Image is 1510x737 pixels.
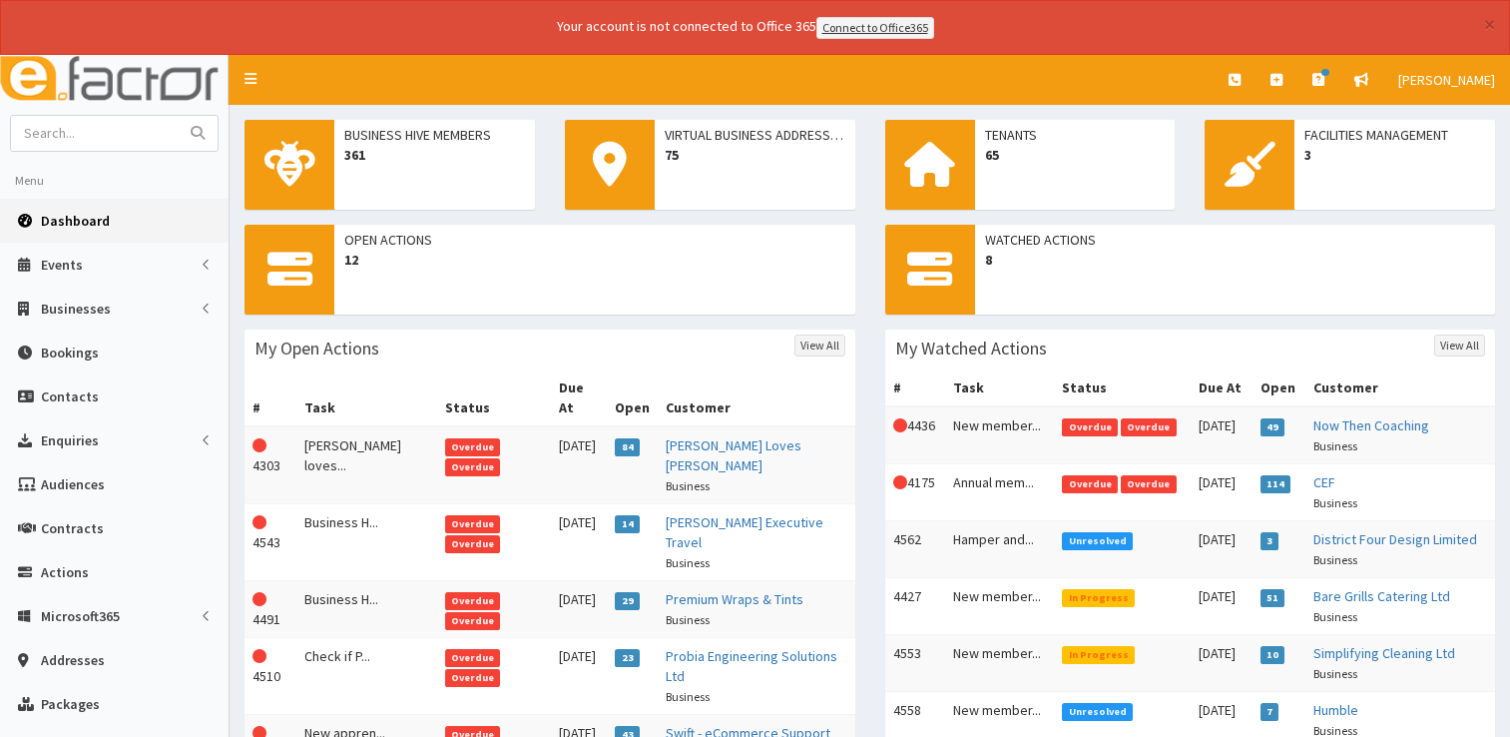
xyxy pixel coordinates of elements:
span: 14 [615,515,640,533]
span: 84 [615,438,640,456]
td: 4175 [885,463,946,520]
a: Premium Wraps & Tints [666,590,803,608]
a: [PERSON_NAME] Loves [PERSON_NAME] [666,436,801,474]
td: 4436 [885,406,946,464]
td: 4491 [245,580,296,637]
small: Business [666,478,710,493]
td: Check if P... [296,637,436,714]
span: Virtual Business Addresses [665,125,845,145]
small: Business [1313,438,1357,453]
th: Open [1253,369,1305,406]
span: Actions [41,563,89,581]
small: Business [666,689,710,704]
span: Tenants [985,125,1166,145]
td: New member... [945,577,1054,634]
span: Overdue [1062,418,1118,436]
a: Probia Engineering Solutions Ltd [666,647,837,685]
i: This Action is overdue! [252,592,266,606]
td: 4562 [885,520,946,577]
a: Bare Grills Catering Ltd [1313,587,1450,605]
a: [PERSON_NAME] [1383,55,1510,105]
i: This Action is overdue! [893,418,907,432]
span: Overdue [445,535,501,553]
small: Business [1313,666,1357,681]
th: Task [296,369,436,426]
span: Watched Actions [985,230,1486,250]
span: Overdue [1062,475,1118,493]
div: Your account is not connected to Office 365 [162,16,1329,39]
a: Connect to Office365 [816,17,934,39]
td: 4303 [245,426,296,504]
a: View All [794,335,845,357]
span: 7 [1260,703,1279,721]
input: Search... [11,116,179,151]
th: Status [1054,369,1191,406]
span: Overdue [445,649,501,667]
span: Overdue [445,612,501,630]
span: 12 [344,250,845,270]
th: Status [437,369,551,426]
span: Unresolved [1062,532,1133,550]
a: Simplifying Cleaning Ltd [1313,644,1455,662]
th: # [885,369,946,406]
span: In Progress [1062,589,1135,607]
td: [DATE] [551,503,608,580]
span: Overdue [445,592,501,610]
td: New member... [945,406,1054,464]
span: Overdue [1121,475,1177,493]
td: Annual mem... [945,463,1054,520]
td: Business H... [296,580,436,637]
a: Humble [1313,701,1358,719]
th: # [245,369,296,426]
a: District Four Design Limited [1313,530,1477,548]
small: Business [1313,495,1357,510]
span: Events [41,256,83,274]
td: [DATE] [551,580,608,637]
a: View All [1434,335,1485,357]
td: Business H... [296,503,436,580]
span: Audiences [41,475,105,493]
span: Overdue [445,515,501,533]
i: This Action is overdue! [252,649,266,663]
span: 3 [1304,145,1485,165]
td: [DATE] [551,426,608,504]
i: This Action is overdue! [252,515,266,529]
span: Unresolved [1062,703,1133,721]
span: Packages [41,695,100,713]
span: Open Actions [344,230,845,250]
a: [PERSON_NAME] Executive Travel [666,513,823,551]
td: [DATE] [1191,463,1253,520]
button: × [1484,14,1495,35]
td: 4553 [885,634,946,691]
td: [DATE] [1191,520,1253,577]
th: Open [607,369,658,426]
td: [DATE] [1191,406,1253,464]
a: CEF [1313,473,1335,491]
span: Overdue [1121,418,1177,436]
span: 23 [615,649,640,667]
small: Business [666,612,710,627]
th: Customer [658,369,854,426]
span: 65 [985,145,1166,165]
span: 114 [1260,475,1291,493]
td: [DATE] [551,637,608,714]
span: Contacts [41,387,99,405]
span: 51 [1260,589,1285,607]
h3: My Open Actions [254,340,379,358]
i: This Action is overdue! [252,438,266,452]
small: Business [1313,552,1357,567]
span: In Progress [1062,646,1135,664]
span: Business Hive Members [344,125,525,145]
span: 3 [1260,532,1279,550]
span: Enquiries [41,431,99,449]
th: Customer [1305,369,1495,406]
span: Microsoft365 [41,607,120,625]
td: 4510 [245,637,296,714]
td: Hamper and... [945,520,1054,577]
th: Due At [551,369,608,426]
span: 75 [665,145,845,165]
span: Addresses [41,651,105,669]
span: 8 [985,250,1486,270]
td: [DATE] [1191,634,1253,691]
td: [PERSON_NAME] loves... [296,426,436,504]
